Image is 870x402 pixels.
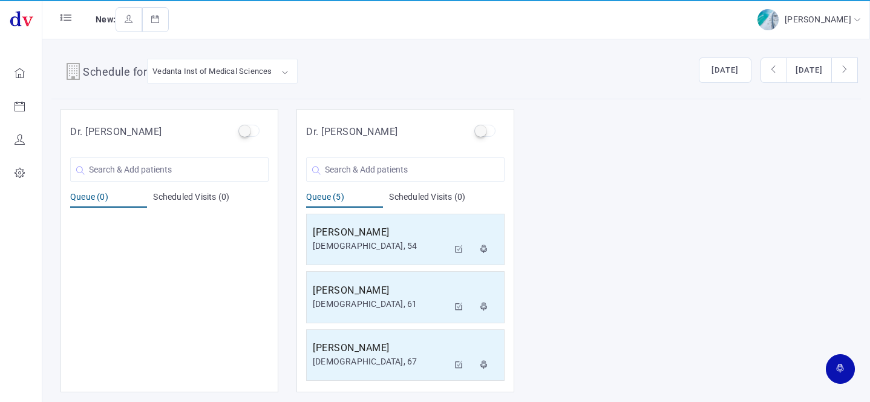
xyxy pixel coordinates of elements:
[306,191,383,208] div: Queue (5)
[757,9,779,30] img: img-2.jpg
[70,191,147,208] div: Queue (0)
[787,58,832,83] button: [DATE]
[785,15,854,24] span: [PERSON_NAME]
[699,58,751,83] button: [DATE]
[306,157,505,182] input: Search & Add patients
[313,355,448,368] div: [DEMOGRAPHIC_DATA], 67
[70,157,269,182] input: Search & Add patients
[70,125,162,139] h5: Dr. [PERSON_NAME]
[83,64,147,83] h4: Schedule for
[389,191,505,208] div: Scheduled Visits (0)
[153,191,269,208] div: Scheduled Visits (0)
[96,15,116,24] span: New:
[313,283,448,298] h5: [PERSON_NAME]
[306,125,398,139] h5: Dr. [PERSON_NAME]
[313,240,448,252] div: [DEMOGRAPHIC_DATA], 54
[152,64,272,78] div: Vedanta Inst of Medical Sciences
[313,298,448,311] div: [DEMOGRAPHIC_DATA], 61
[313,341,448,355] h5: [PERSON_NAME]
[313,225,448,240] h5: [PERSON_NAME]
